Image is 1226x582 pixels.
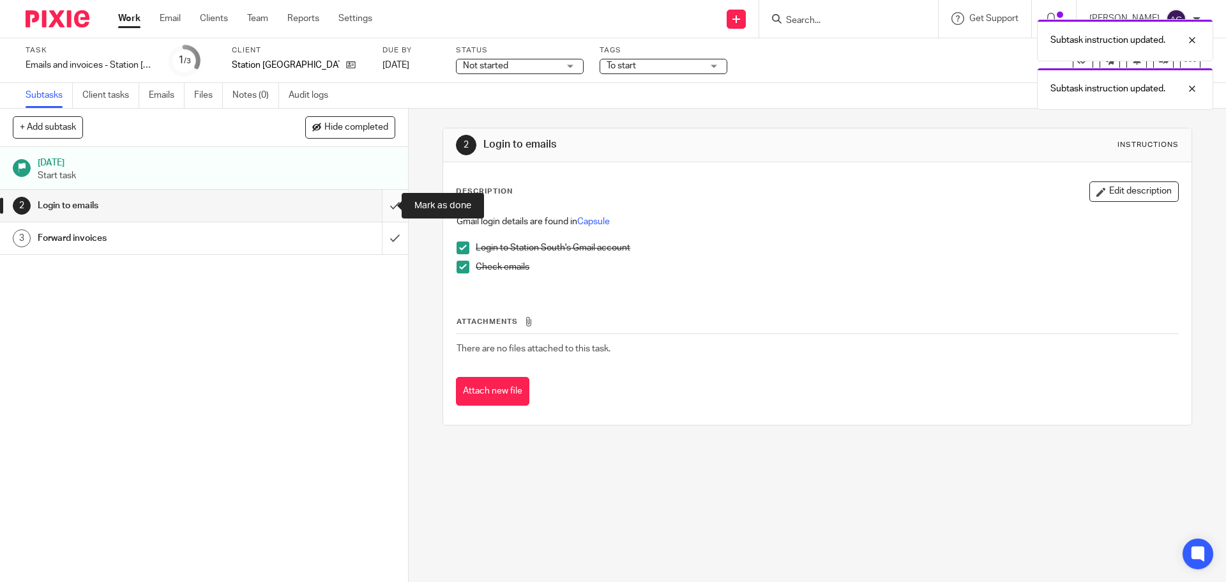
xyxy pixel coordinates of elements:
div: 2 [456,135,476,155]
button: + Add subtask [13,116,83,138]
p: Subtask instruction updated. [1050,34,1165,47]
h1: [DATE] [38,153,395,169]
span: Hide completed [324,123,388,133]
div: 3 [13,229,31,247]
a: Emails [149,83,185,108]
a: Reports [287,12,319,25]
a: Settings [338,12,372,25]
h1: Forward invoices [38,229,259,248]
img: Pixie [26,10,89,27]
p: Station [GEOGRAPHIC_DATA] [232,59,340,72]
label: Client [232,45,367,56]
button: Attach new file [456,377,529,406]
span: There are no files attached to this task. [457,344,610,353]
div: Emails and invoices - Station [GEOGRAPHIC_DATA] - [DATE] [26,59,153,72]
a: Files [194,83,223,108]
p: Gmail login details are found in [457,215,1177,228]
h1: Login to emails [38,196,259,215]
a: Client tasks [82,83,139,108]
p: Login to Station South's Gmail account [476,241,1177,254]
button: Edit description [1089,181,1179,202]
a: Capsule [577,217,610,226]
a: Audit logs [289,83,338,108]
a: Subtasks [26,83,73,108]
div: Instructions [1117,140,1179,150]
label: Status [456,45,584,56]
label: Due by [382,45,440,56]
button: Hide completed [305,116,395,138]
a: Email [160,12,181,25]
label: Tags [600,45,727,56]
span: Attachments [457,318,518,325]
span: To start [607,61,636,70]
p: Description [456,187,513,197]
p: Check emails [476,261,1177,273]
h1: Login to emails [483,138,845,151]
a: Clients [200,12,228,25]
p: Start task [38,169,395,182]
a: Notes (0) [232,83,279,108]
label: Task [26,45,153,56]
a: Work [118,12,140,25]
div: Emails and invoices - Station South - Aisha - Thursday [26,59,153,72]
span: [DATE] [382,61,409,70]
div: 1 [178,53,191,68]
small: /3 [184,57,191,65]
p: Subtask instruction updated. [1050,82,1165,95]
div: 2 [13,197,31,215]
a: Team [247,12,268,25]
span: Not started [463,61,508,70]
img: svg%3E [1166,9,1186,29]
